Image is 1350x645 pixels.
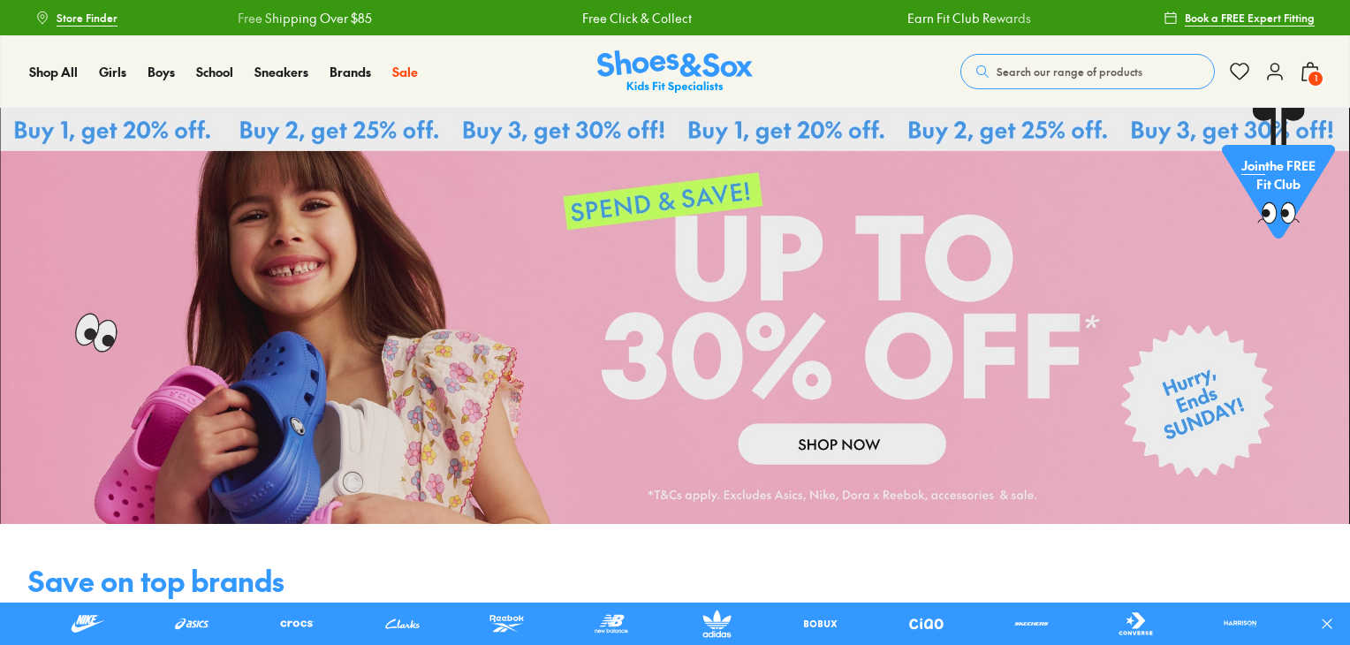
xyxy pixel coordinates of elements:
[1025,9,1159,27] a: Free Shipping Over $85
[392,63,418,81] a: Sale
[330,63,371,80] span: Brands
[1185,10,1315,26] span: Book a FREE Expert Fitting
[29,63,78,80] span: Shop All
[148,63,175,81] a: Boys
[57,10,118,26] span: Store Finder
[373,9,482,27] a: Free Click & Collect
[254,63,308,80] span: Sneakers
[1241,156,1265,174] span: Join
[29,63,78,81] a: Shop All
[1222,107,1335,248] a: Jointhe FREE Fit Club
[1222,142,1335,208] p: the FREE Fit Club
[597,50,753,94] a: Shoes & Sox
[28,9,163,27] a: Free Shipping Over $85
[1300,52,1321,91] button: 1
[148,63,175,80] span: Boys
[99,63,126,81] a: Girls
[1307,70,1324,87] span: 1
[960,54,1215,89] button: Search our range of products
[196,63,233,81] a: School
[997,64,1142,80] span: Search our range of products
[35,2,118,34] a: Store Finder
[254,63,308,81] a: Sneakers
[196,63,233,80] span: School
[597,50,753,94] img: SNS_Logo_Responsive.svg
[330,63,371,81] a: Brands
[1164,2,1315,34] a: Book a FREE Expert Fitting
[392,63,418,80] span: Sale
[698,9,822,27] a: Earn Fit Club Rewards
[99,63,126,80] span: Girls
